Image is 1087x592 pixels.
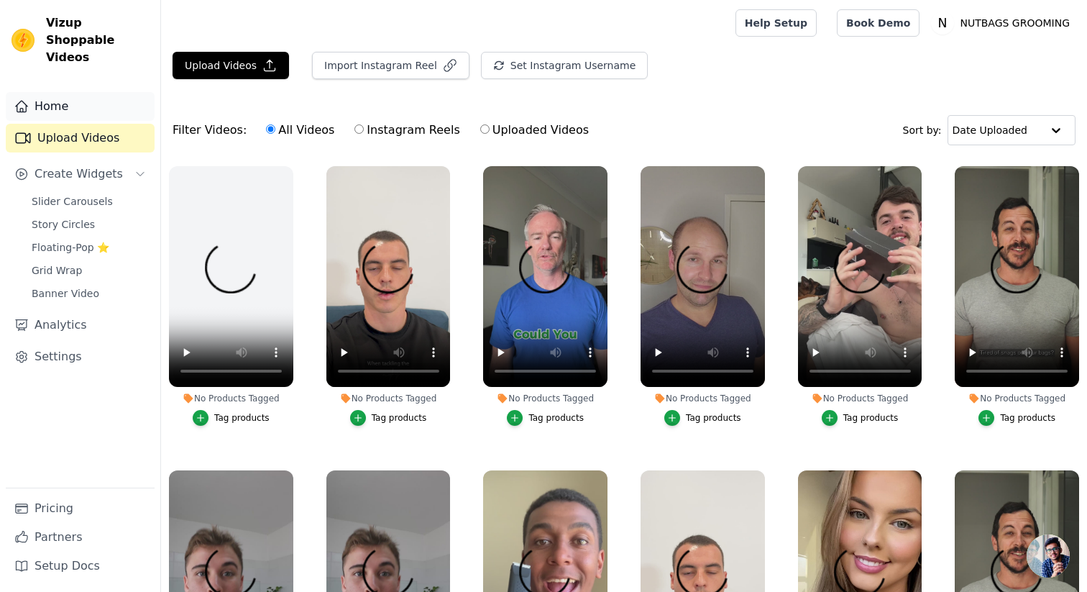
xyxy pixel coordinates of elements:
a: Book Demo [837,9,919,37]
button: Tag products [664,410,741,426]
button: Import Instagram Reel [312,52,469,79]
span: Banner Video [32,286,99,301]
input: All Videos [266,124,275,134]
div: Sort by: [903,115,1076,145]
a: Partners [6,523,155,552]
button: Tag products [350,410,427,426]
button: Tag products [978,410,1055,426]
a: Slider Carousels [23,191,155,211]
span: Grid Wrap [32,263,82,278]
div: Tag products [214,412,270,424]
span: Story Circles [32,217,95,232]
span: Floating-Pop ⭐ [32,240,109,255]
label: Instagram Reels [354,121,460,140]
div: No Products Tagged [326,393,451,404]
a: Open chat [1027,534,1070,578]
input: Instagram Reels [354,124,364,134]
div: No Products Tagged [955,393,1079,404]
div: No Products Tagged [641,393,765,404]
div: Tag products [372,412,427,424]
span: Vizup Shoppable Videos [46,14,149,66]
div: No Products Tagged [169,393,293,404]
div: Tag products [1000,412,1055,424]
button: Tag products [507,410,584,426]
label: All Videos [265,121,335,140]
a: Help Setup [735,9,817,37]
a: Floating-Pop ⭐ [23,237,155,258]
a: Story Circles [23,214,155,234]
img: Vizup [12,29,35,52]
button: Tag products [193,410,270,426]
span: Slider Carousels [32,194,113,209]
div: Filter Videos: [173,114,597,147]
a: Settings [6,342,155,371]
a: Analytics [6,311,155,340]
a: Home [6,92,155,121]
a: Pricing [6,494,155,523]
button: Upload Videos [173,52,289,79]
div: Tag products [686,412,741,424]
a: Grid Wrap [23,260,155,281]
span: Create Widgets [35,165,123,183]
a: Upload Videos [6,124,155,152]
button: Tag products [822,410,899,426]
button: N NUTBAGS GROOMING [931,10,1075,36]
a: Setup Docs [6,552,155,580]
div: No Products Tagged [483,393,607,404]
button: Set Instagram Username [481,52,648,79]
a: Banner Video [23,283,155,304]
button: Create Widgets [6,160,155,188]
div: Tag products [528,412,584,424]
label: Uploaded Videos [480,121,590,140]
input: Uploaded Videos [480,124,490,134]
div: No Products Tagged [798,393,922,404]
div: Tag products [843,412,899,424]
p: NUTBAGS GROOMING [954,10,1075,36]
text: N [938,16,948,30]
